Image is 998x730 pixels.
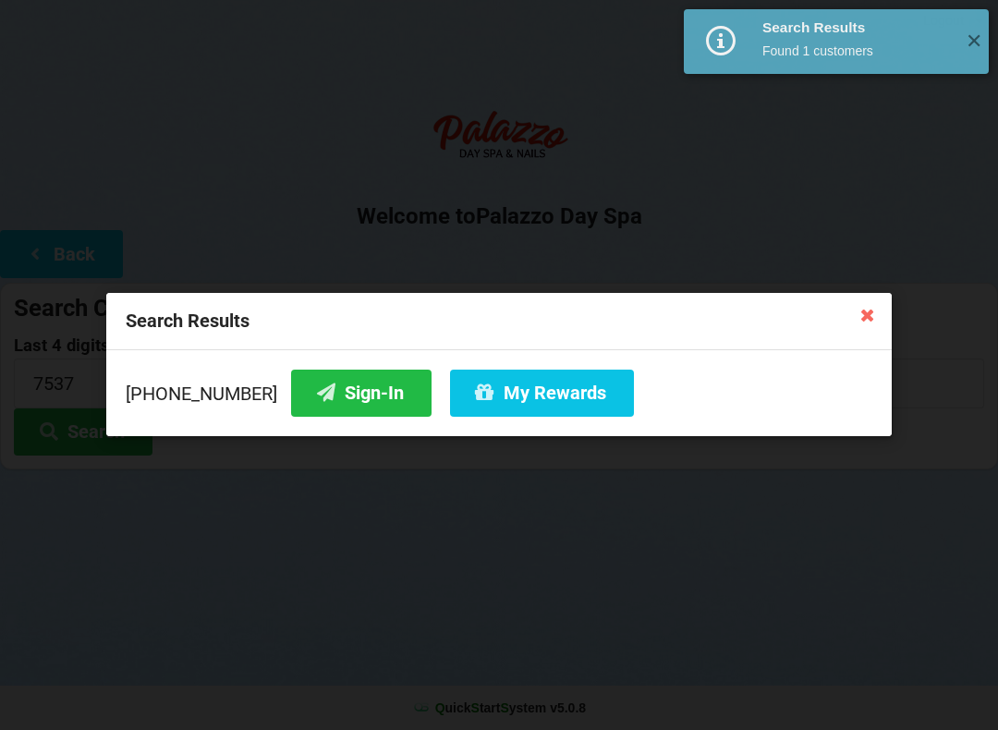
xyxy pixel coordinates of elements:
button: My Rewards [450,370,634,417]
div: Search Results [106,293,892,350]
button: Sign-In [291,370,432,417]
div: Found 1 customers [762,42,952,60]
div: [PHONE_NUMBER] [126,370,872,417]
div: Search Results [762,18,952,37]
